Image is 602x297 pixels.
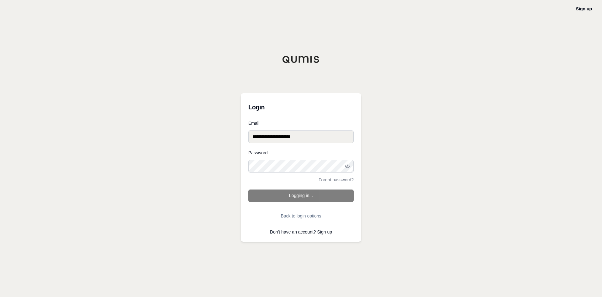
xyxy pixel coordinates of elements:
[248,151,354,155] label: Password
[248,121,354,125] label: Email
[248,210,354,222] button: Back to login options
[317,229,332,234] a: Sign up
[248,101,354,113] h3: Login
[576,6,592,11] a: Sign up
[282,56,320,63] img: Qumis
[248,230,354,234] p: Don't have an account?
[319,178,354,182] a: Forgot password?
